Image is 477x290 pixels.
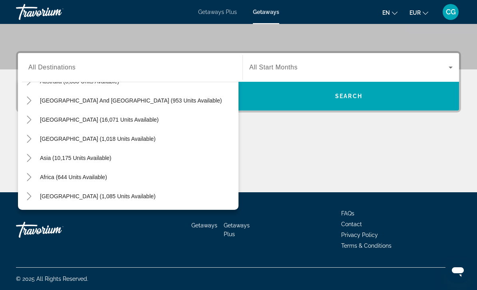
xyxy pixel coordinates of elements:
a: Travorium [16,218,96,242]
button: Africa (644 units available) [36,170,238,184]
a: FAQs [341,210,354,217]
button: Change currency [409,7,428,18]
a: Contact [341,221,362,227]
span: [GEOGRAPHIC_DATA] (1,085 units available) [40,193,155,199]
a: Getaways [253,9,279,15]
iframe: Bouton de lancement de la fenêtre de messagerie [445,258,471,284]
span: All Start Months [249,64,298,71]
button: [GEOGRAPHIC_DATA] (1,085 units available) [36,189,238,203]
button: Toggle South Pacific and Oceania (953 units available) [22,94,36,108]
span: CG [446,8,456,16]
span: Africa (644 units available) [40,174,107,180]
a: Terms & Conditions [341,243,392,249]
span: [GEOGRAPHIC_DATA] (16,071 units available) [40,116,159,123]
span: All Destinations [28,64,76,71]
a: Privacy Policy [341,232,378,238]
a: Getaways Plus [198,9,237,15]
span: Asia (10,175 units available) [40,155,111,161]
button: [GEOGRAPHIC_DATA] (16,071 units available) [36,112,238,127]
button: Toggle Middle East (1,085 units available) [22,189,36,203]
span: EUR [409,10,421,16]
span: [GEOGRAPHIC_DATA] and [GEOGRAPHIC_DATA] (953 units available) [40,97,222,104]
span: Search [335,93,362,99]
button: Asia (10,175 units available) [36,151,238,165]
a: Getaways [191,222,217,229]
a: Travorium [16,2,96,22]
span: © 2025 All Rights Reserved. [16,276,88,282]
button: Toggle Australia (3,333 units available) [22,75,36,89]
button: Search [238,82,459,110]
button: User Menu [440,4,461,20]
button: [GEOGRAPHIC_DATA] (1,018 units available) [36,132,238,146]
button: [GEOGRAPHIC_DATA] and [GEOGRAPHIC_DATA] (953 units available) [36,93,238,108]
button: Australia (3,333 units available) [36,74,238,89]
button: Change language [382,7,397,18]
a: Getaways Plus [224,222,250,237]
button: Toggle Africa (644 units available) [22,170,36,184]
button: Toggle Central America (1,018 units available) [22,132,36,146]
span: [GEOGRAPHIC_DATA] (1,018 units available) [40,136,155,142]
span: en [382,10,390,16]
button: Toggle Asia (10,175 units available) [22,151,36,165]
div: Search widget [18,53,459,110]
button: Toggle South America (16,071 units available) [22,113,36,127]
